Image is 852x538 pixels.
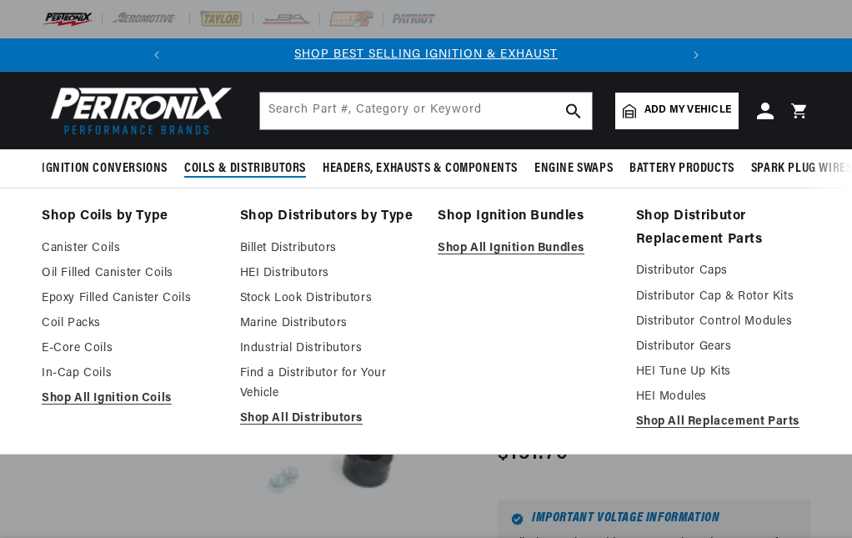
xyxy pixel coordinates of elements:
[438,205,613,229] a: Shop Ignition Bundles
[240,289,415,309] a: Stock Look Distributors
[42,314,217,334] a: Coil Packs
[511,513,797,525] h6: Important Voltage Information
[636,412,811,432] a: Shop All Replacement Parts
[240,264,415,284] a: HEI Distributors
[526,149,621,189] summary: Engine Swaps
[240,314,415,334] a: Marine Distributors
[42,239,217,259] a: Canister Coils
[42,389,217,409] a: Shop All Ignition Coils
[42,264,217,284] a: Oil Filled Canister Coils
[240,364,415,404] a: Find a Distributor for Your Vehicle
[240,205,415,229] a: Shop Distributors by Type
[42,160,168,178] span: Ignition Conversions
[644,103,731,118] span: Add my vehicle
[438,239,613,259] a: Shop All Ignition Bundles
[621,149,743,189] summary: Battery Products
[679,38,713,72] button: Translation missing: en.sections.announcements.next_announcement
[184,160,306,178] span: Coils & Distributors
[42,289,217,309] a: Epoxy Filled Canister Coils
[240,339,415,359] a: Industrial Distributors
[323,160,518,178] span: Headers, Exhausts & Components
[42,149,176,189] summary: Ignition Conversions
[42,205,217,229] a: Shop Coils by Type
[240,409,415,429] a: Shop All Distributors
[636,312,811,332] a: Distributor Control Modules
[314,149,526,189] summary: Headers, Exhausts & Components
[173,46,679,64] div: Announcement
[176,149,314,189] summary: Coils & Distributors
[636,261,811,281] a: Distributor Caps
[260,93,592,129] input: Search Part #, Category or Keyword
[636,287,811,307] a: Distributor Cap & Rotor Kits
[140,38,173,72] button: Translation missing: en.sections.announcements.previous_announcement
[534,160,613,178] span: Engine Swaps
[42,364,217,384] a: In-Cap Coils
[42,82,233,139] img: Pertronix
[173,46,679,64] div: 1 of 2
[636,362,811,382] a: HEI Tune Up Kits
[615,93,739,129] a: Add my vehicle
[636,205,811,251] a: Shop Distributor Replacement Parts
[294,48,558,61] a: SHOP BEST SELLING IGNITION & EXHAUST
[42,339,217,359] a: E-Core Coils
[636,387,811,407] a: HEI Modules
[555,93,592,129] button: search button
[636,337,811,357] a: Distributor Gears
[240,239,415,259] a: Billet Distributors
[629,160,734,178] span: Battery Products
